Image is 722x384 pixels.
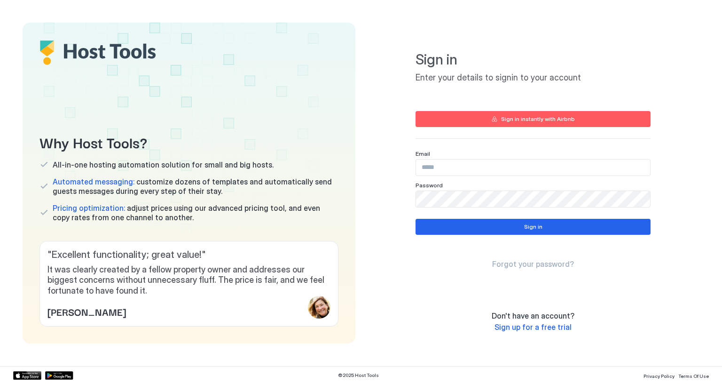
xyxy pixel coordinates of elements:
a: Terms Of Use [678,370,709,380]
a: Sign up for a free trial [494,322,572,332]
span: It was clearly created by a fellow property owner and addresses our biggest concerns without unne... [47,264,330,296]
span: © 2025 Host Tools [338,372,379,378]
span: Terms Of Use [678,373,709,379]
span: Enter your details to signin to your account [416,72,651,83]
span: customize dozens of templates and automatically send guests messages during every step of their s... [53,177,338,196]
a: App Store [13,371,41,380]
span: Privacy Policy [644,373,675,379]
button: Sign in [416,219,651,235]
a: Google Play Store [45,371,73,380]
span: Forgot your password? [492,259,574,269]
span: All-in-one hosting automation solution for small and big hosts. [53,160,274,169]
span: Automated messaging: [53,177,134,186]
a: Forgot your password? [492,259,574,269]
input: Input Field [416,160,650,176]
span: Email [416,150,430,157]
span: " Excellent functionality; great value! " [47,249,330,261]
input: Input Field [416,191,650,207]
span: Sign in [416,51,651,69]
span: adjust prices using our advanced pricing tool, and even copy rates from one channel to another. [53,203,338,222]
div: Sign in instantly with Airbnb [501,115,575,123]
span: Why Host Tools? [39,131,338,152]
a: Privacy Policy [644,370,675,380]
button: Sign in instantly with Airbnb [416,111,651,127]
span: Don't have an account? [492,311,574,320]
div: profile [308,296,330,319]
span: Pricing optimization: [53,203,125,213]
div: Sign in [524,223,542,231]
span: Sign up for a free trial [494,322,572,332]
span: Password [416,182,443,189]
span: [PERSON_NAME] [47,304,126,319]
